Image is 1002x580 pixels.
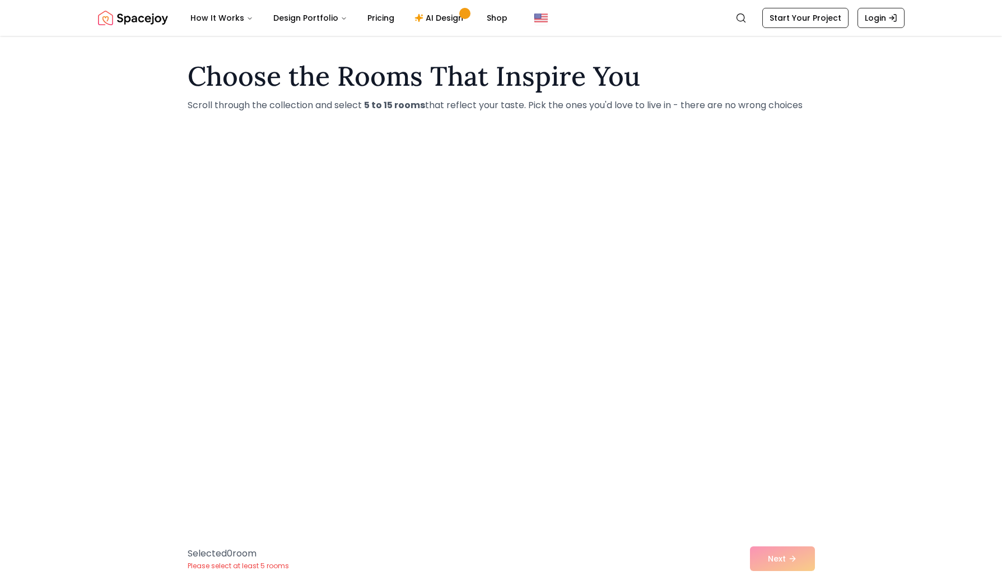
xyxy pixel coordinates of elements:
a: Pricing [358,7,403,29]
a: Shop [478,7,516,29]
button: How It Works [181,7,262,29]
h1: Choose the Rooms That Inspire You [188,63,815,90]
p: Scroll through the collection and select that reflect your taste. Pick the ones you'd love to liv... [188,99,815,112]
img: Spacejoy Logo [98,7,168,29]
strong: 5 to 15 rooms [364,99,425,112]
a: Spacejoy [98,7,168,29]
nav: Main [181,7,516,29]
p: Please select at least 5 rooms [188,562,289,570]
a: AI Design [406,7,476,29]
p: Selected 0 room [188,547,289,560]
button: Design Portfolio [264,7,356,29]
a: Start Your Project [762,8,849,28]
img: United States [534,11,548,25]
a: Login [857,8,905,28]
